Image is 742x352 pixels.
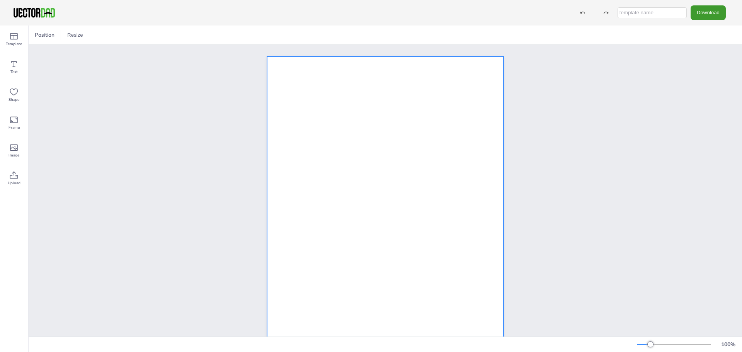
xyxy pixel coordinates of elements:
[33,31,56,39] span: Position
[9,97,19,103] span: Shape
[8,180,20,186] span: Upload
[9,152,19,158] span: Image
[12,7,56,19] img: VectorDad-1.png
[9,124,20,131] span: Frame
[618,7,687,18] input: template name
[719,341,737,348] div: 100 %
[6,41,22,47] span: Template
[691,5,726,20] button: Download
[64,29,86,41] button: Resize
[10,69,18,75] span: Text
